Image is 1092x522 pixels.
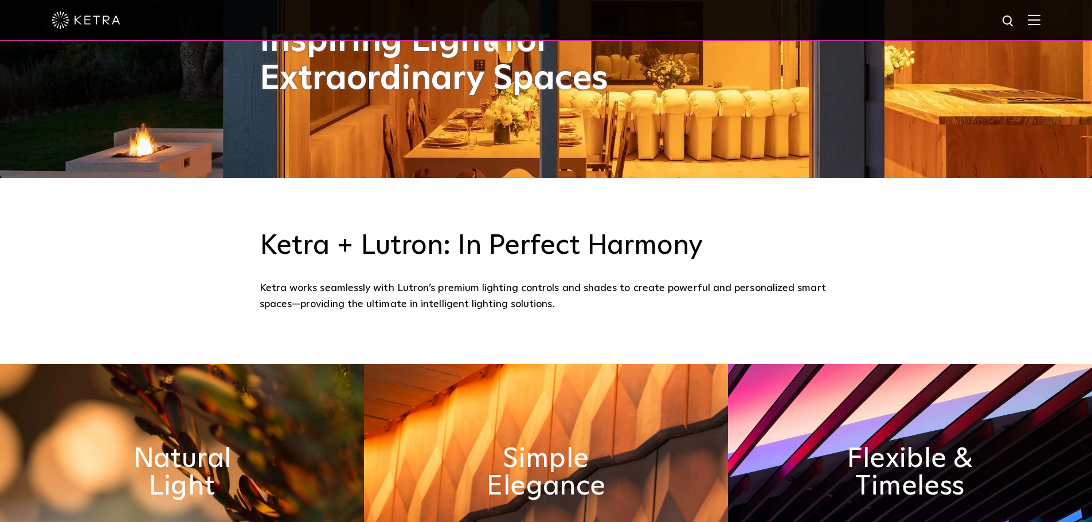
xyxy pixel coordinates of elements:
h2: Flexible & Timeless [824,445,996,500]
img: search icon [1001,14,1016,29]
h2: Natural Light [96,445,268,500]
h2: Simple Elegance [460,445,632,500]
img: Hamburger%20Nav.svg [1028,14,1040,25]
div: Ketra works seamlessly with Lutron’s premium lighting controls and shades to create powerful and ... [260,280,833,313]
h3: Ketra + Lutron: In Perfect Harmony [260,230,833,263]
img: ketra-logo-2019-white [52,11,120,29]
h1: Inspiring Light for Extraordinary Spaces [260,22,632,98]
